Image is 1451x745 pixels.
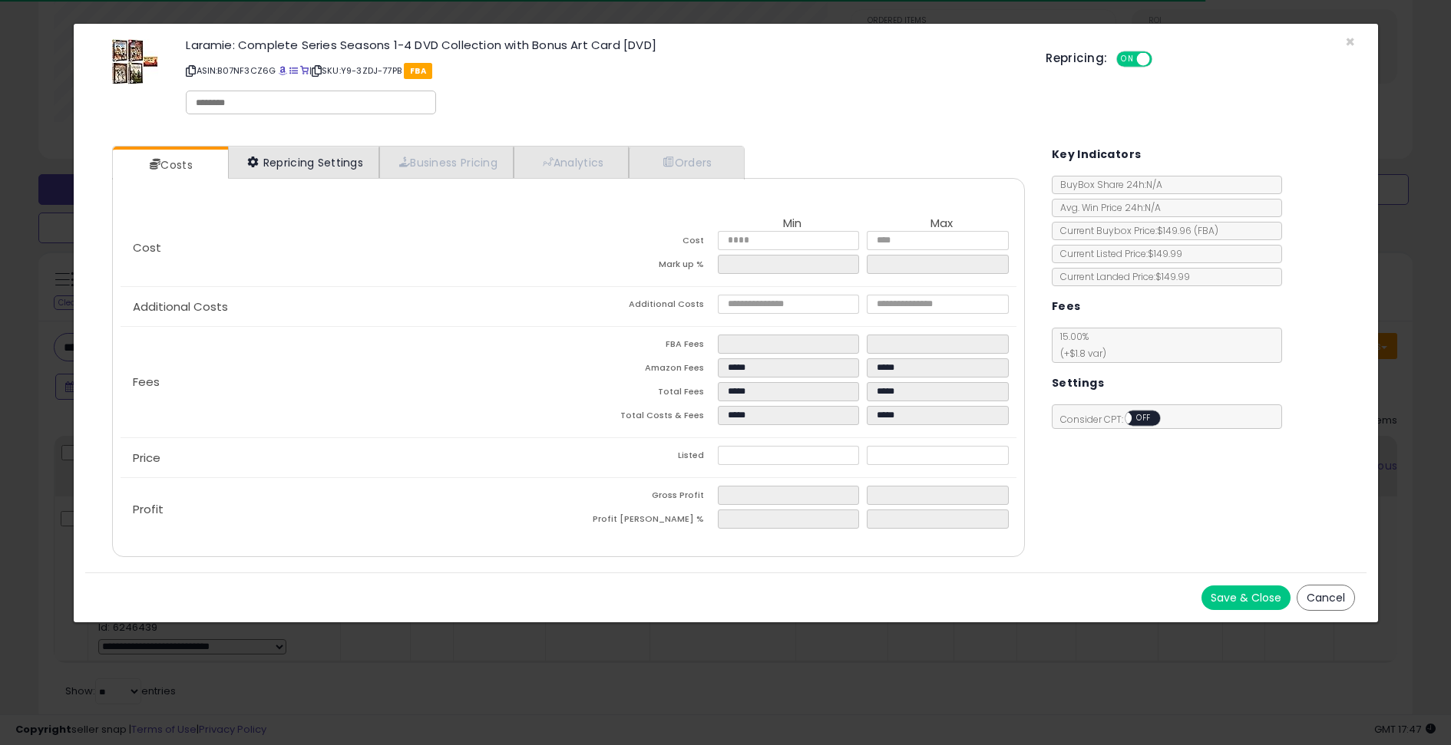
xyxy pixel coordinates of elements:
td: Total Fees [568,382,718,406]
td: Cost [568,231,718,255]
a: Costs [113,150,226,180]
span: OFF [1150,53,1175,66]
td: Additional Costs [568,295,718,318]
a: Repricing Settings [228,147,380,178]
td: Total Costs & Fees [568,406,718,430]
span: 15.00 % [1053,330,1106,360]
p: Profit [121,503,569,516]
td: FBA Fees [568,335,718,358]
a: All offer listings [289,64,298,77]
td: Profit [PERSON_NAME] % [568,509,718,533]
span: ON [1119,53,1138,66]
span: $149.96 [1157,224,1218,237]
span: × [1345,31,1355,53]
td: Listed [568,446,718,470]
p: Additional Costs [121,301,569,313]
span: Avg. Win Price 24h: N/A [1053,201,1161,214]
h3: Laramie: Complete Series Seasons 1-4 DVD Collection with Bonus Art Card [DVD] [186,39,1023,51]
p: Cost [121,242,569,254]
p: Price [121,452,569,464]
img: 51cugxmnwkL._SL60_.jpg [112,39,158,84]
td: Gross Profit [568,486,718,509]
p: ASIN: B07NF3CZ6G | SKU: Y9-3ZDJ-77PB [186,58,1023,83]
span: Current Buybox Price: [1053,224,1218,237]
span: Current Listed Price: $149.99 [1053,247,1182,260]
span: Current Landed Price: $149.99 [1053,270,1190,283]
td: Amazon Fees [568,358,718,382]
a: Business Pricing [379,147,514,178]
p: Fees [121,376,569,388]
h5: Repricing: [1046,52,1107,64]
span: ( FBA ) [1194,224,1218,237]
h5: Settings [1052,374,1104,393]
span: (+$1.8 var) [1053,347,1106,360]
a: Analytics [514,147,629,178]
h5: Fees [1052,297,1081,316]
span: BuyBox Share 24h: N/A [1053,178,1162,191]
span: Consider CPT: [1053,413,1181,426]
td: Mark up % [568,255,718,279]
th: Max [867,217,1016,231]
a: Orders [629,147,742,178]
a: BuyBox page [279,64,287,77]
th: Min [718,217,868,231]
h5: Key Indicators [1052,145,1142,164]
button: Cancel [1297,585,1355,611]
button: Save & Close [1201,585,1291,610]
span: OFF [1132,412,1156,425]
a: Your listing only [300,64,309,77]
span: FBA [404,63,432,79]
